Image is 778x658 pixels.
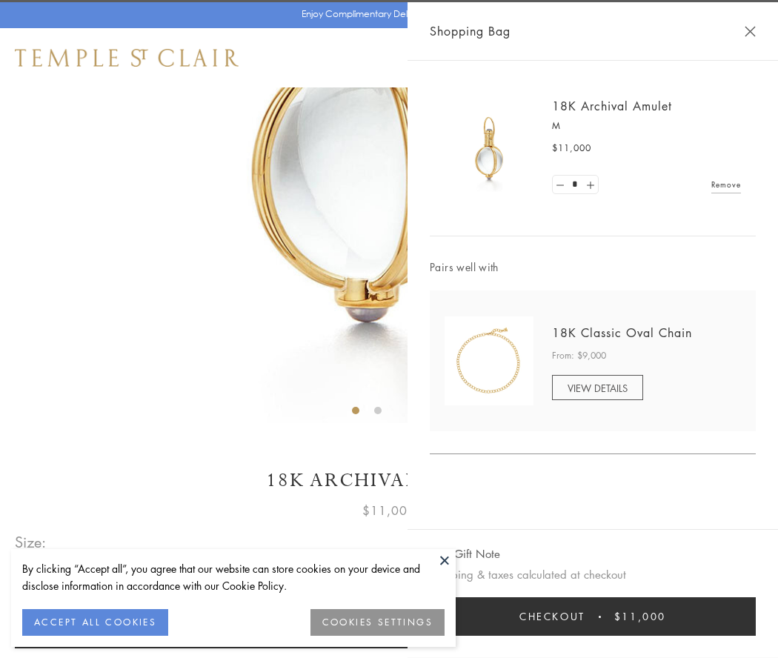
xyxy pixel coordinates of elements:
[552,141,591,156] span: $11,000
[22,609,168,636] button: ACCEPT ALL COOKIES
[22,560,445,594] div: By clicking “Accept all”, you agree that our website can store cookies on your device and disclos...
[430,259,756,276] span: Pairs well with
[310,609,445,636] button: COOKIES SETTINGS
[552,119,741,133] p: M
[15,530,47,554] span: Size:
[711,176,741,193] a: Remove
[582,176,597,194] a: Set quantity to 2
[302,7,470,21] p: Enjoy Complimentary Delivery & Returns
[745,26,756,37] button: Close Shopping Bag
[362,501,416,520] span: $11,000
[519,608,585,625] span: Checkout
[552,98,672,114] a: 18K Archival Amulet
[430,597,756,636] button: Checkout $11,000
[552,325,692,341] a: 18K Classic Oval Chain
[430,21,511,41] span: Shopping Bag
[552,348,606,363] span: From: $9,000
[15,49,239,67] img: Temple St. Clair
[15,468,763,493] h1: 18K Archival Amulet
[430,565,756,584] p: Shipping & taxes calculated at checkout
[553,176,568,194] a: Set quantity to 0
[445,316,533,405] img: N88865-OV18
[568,381,628,395] span: VIEW DETAILS
[430,545,500,563] button: Add Gift Note
[552,375,643,400] a: VIEW DETAILS
[614,608,666,625] span: $11,000
[445,104,533,193] img: 18K Archival Amulet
